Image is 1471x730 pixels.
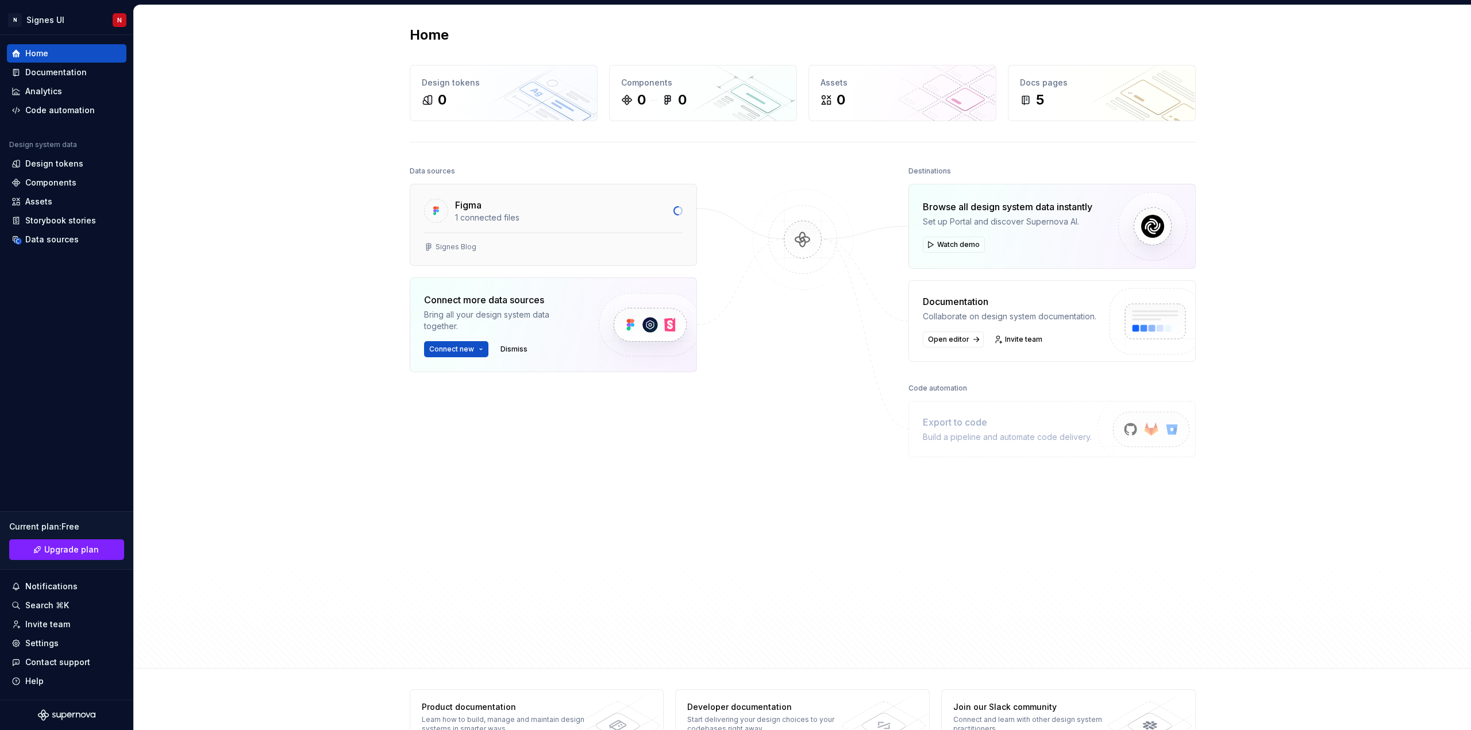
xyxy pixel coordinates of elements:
[621,77,785,88] div: Components
[438,91,446,109] div: 0
[117,16,122,25] div: N
[7,192,126,211] a: Assets
[7,155,126,173] a: Design tokens
[38,709,95,721] svg: Supernova Logo
[7,653,126,671] button: Contact support
[25,619,70,630] div: Invite team
[7,596,126,615] button: Search ⌘K
[25,86,62,97] div: Analytics
[808,65,996,121] a: Assets0
[1020,77,1184,88] div: Docs pages
[410,163,455,179] div: Data sources
[923,237,985,253] button: Watch demo
[7,82,126,101] a: Analytics
[7,44,126,63] a: Home
[7,101,126,119] a: Code automation
[410,184,697,266] a: Figma1 connected filesSignes Blog
[9,521,124,532] div: Current plan : Free
[687,701,854,713] div: Developer documentation
[7,577,126,596] button: Notifications
[923,311,1096,322] div: Collaborate on design system documentation.
[923,431,1092,443] div: Build a pipeline and automate code delivery.
[1005,335,1042,344] span: Invite team
[25,234,79,245] div: Data sources
[25,656,90,668] div: Contact support
[821,77,984,88] div: Assets
[7,634,126,652] a: Settings
[436,242,476,252] div: Signes Blog
[923,415,1092,429] div: Export to code
[7,63,126,82] a: Documentation
[923,200,1092,214] div: Browse all design system data instantly
[25,158,83,169] div: Design tokens
[25,196,52,207] div: Assets
[609,65,797,121] a: Components00
[25,638,59,649] div: Settings
[923,295,1096,308] div: Documentation
[1036,91,1044,109] div: 5
[7,615,126,634] a: Invite team
[2,7,131,32] button: NSignes UIN
[25,177,76,188] div: Components
[7,672,126,690] button: Help
[25,48,48,59] div: Home
[500,345,527,354] span: Dismiss
[44,544,99,555] span: Upgrade plan
[25,105,95,116] div: Code automation
[495,341,533,357] button: Dismiss
[410,26,449,44] h2: Home
[1008,65,1196,121] a: Docs pages5
[9,539,124,560] a: Upgrade plan
[424,293,579,307] div: Connect more data sources
[424,341,488,357] button: Connect new
[429,345,474,354] span: Connect new
[424,309,579,332] div: Bring all your design system data together.
[953,701,1120,713] div: Join our Slack community
[908,163,951,179] div: Destinations
[25,67,87,78] div: Documentation
[923,216,1092,227] div: Set up Portal and discover Supernova AI.
[455,198,482,212] div: Figma
[908,380,967,396] div: Code automation
[928,335,969,344] span: Open editor
[26,14,64,26] div: Signes UI
[422,701,589,713] div: Product documentation
[25,675,44,687] div: Help
[7,230,126,249] a: Data sources
[25,581,78,592] div: Notifications
[410,65,598,121] a: Design tokens0
[7,173,126,192] a: Components
[991,331,1048,347] a: Invite team
[937,240,980,249] span: Watch demo
[422,77,586,88] div: Design tokens
[7,211,126,230] a: Storybook stories
[637,91,646,109] div: 0
[25,215,96,226] div: Storybook stories
[25,600,69,611] div: Search ⌘K
[678,91,687,109] div: 0
[923,331,984,347] a: Open editor
[455,212,667,223] div: 1 connected files
[8,13,22,27] div: N
[9,140,77,149] div: Design system data
[837,91,845,109] div: 0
